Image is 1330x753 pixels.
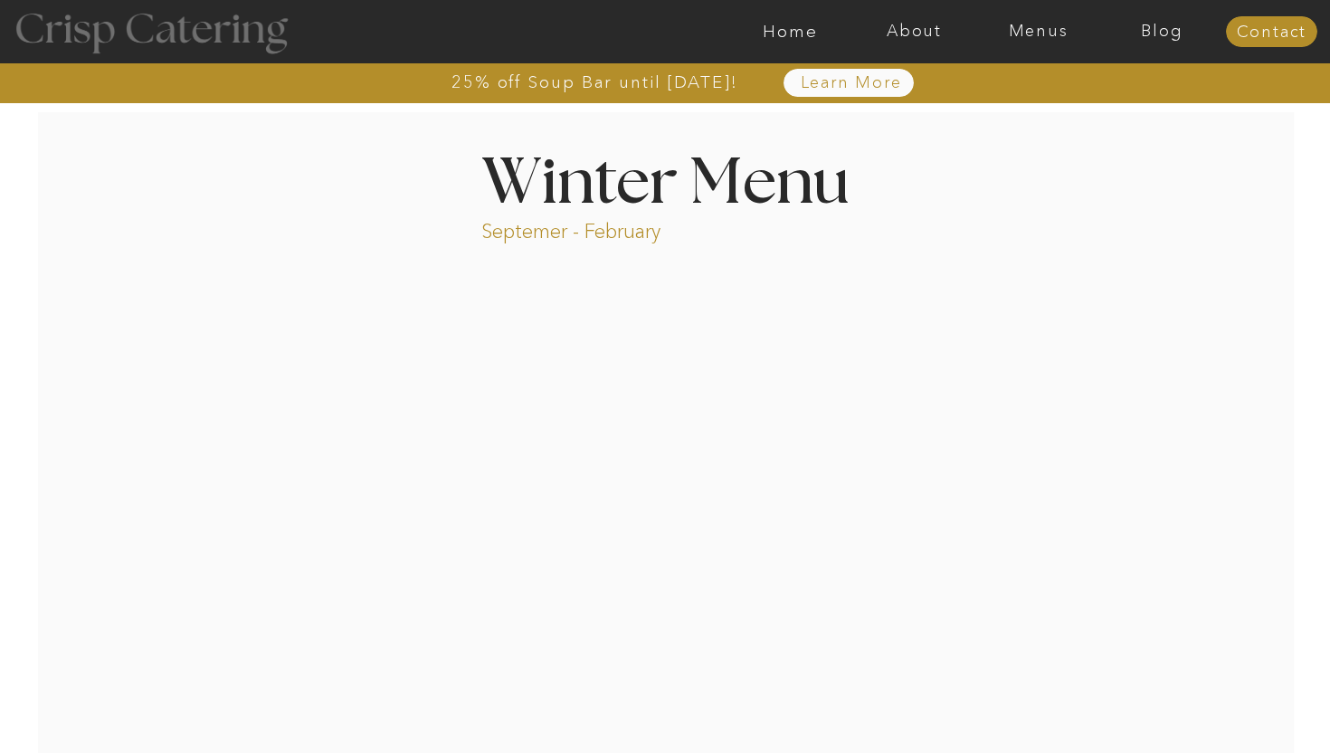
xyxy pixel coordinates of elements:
[413,152,917,205] h1: Winter Menu
[386,73,803,91] a: 25% off Soup Bar until [DATE]!
[1226,24,1317,42] a: Contact
[728,23,852,41] a: Home
[758,74,944,92] a: Learn More
[1100,23,1224,41] a: Blog
[852,23,976,41] a: About
[976,23,1100,41] a: Menus
[481,218,730,239] p: Septemer - February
